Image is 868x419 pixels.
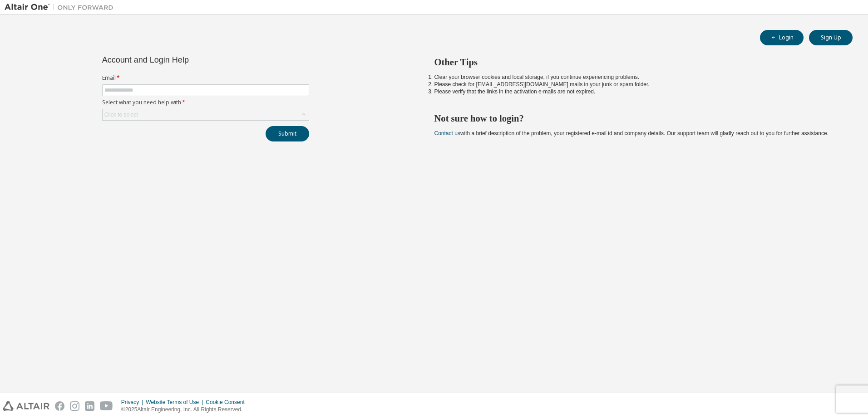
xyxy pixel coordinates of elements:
img: altair_logo.svg [3,401,49,411]
label: Select what you need help with [102,99,309,106]
button: Sign Up [809,30,853,45]
img: instagram.svg [70,401,79,411]
label: Email [102,74,309,82]
li: Please verify that the links in the activation e-mails are not expired. [434,88,837,95]
div: Account and Login Help [102,56,268,63]
div: Cookie Consent [206,399,250,406]
a: Contact us [434,130,460,136]
li: Clear your browser cookies and local storage, if you continue experiencing problems. [434,73,837,81]
img: Altair One [5,3,118,12]
h2: Not sure how to login? [434,112,837,124]
div: Privacy [121,399,146,406]
div: Click to select [104,111,138,118]
li: Please check for [EMAIL_ADDRESS][DOMAIN_NAME] mails in your junk or spam folder. [434,81,837,88]
span: with a brief description of the problem, your registered e-mail id and company details. Our suppo... [434,130,829,136]
div: Website Terms of Use [146,399,206,406]
p: © 2025 Altair Engineering, Inc. All Rights Reserved. [121,406,250,414]
img: youtube.svg [100,401,113,411]
button: Login [760,30,804,45]
button: Submit [266,126,309,141]
h2: Other Tips [434,56,837,68]
div: Click to select [103,109,309,120]
img: linkedin.svg [85,401,94,411]
img: facebook.svg [55,401,64,411]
